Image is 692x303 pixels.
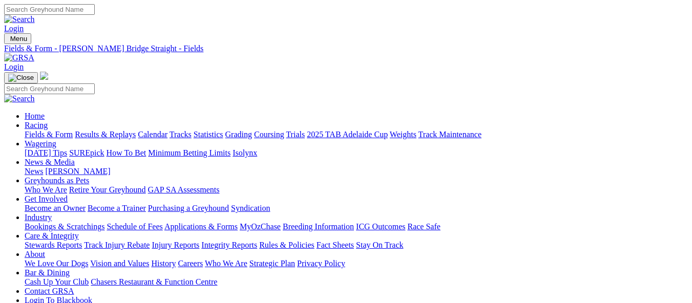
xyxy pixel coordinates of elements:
div: News & Media [25,167,688,176]
a: Race Safe [407,222,440,231]
a: Login [4,62,24,71]
a: Results & Replays [75,130,136,139]
a: MyOzChase [240,222,281,231]
a: Who We Are [25,185,67,194]
a: Home [25,112,45,120]
img: Search [4,94,35,103]
a: Calendar [138,130,167,139]
a: Careers [178,259,203,268]
a: Coursing [254,130,284,139]
a: News [25,167,43,176]
a: Minimum Betting Limits [148,148,230,157]
a: Grading [225,130,252,139]
a: Greyhounds as Pets [25,176,89,185]
a: Stewards Reports [25,241,82,249]
a: Statistics [194,130,223,139]
a: Industry [25,213,52,222]
a: Weights [390,130,416,139]
a: Cash Up Your Club [25,277,89,286]
a: Isolynx [233,148,257,157]
a: Bar & Dining [25,268,70,277]
a: Trials [286,130,305,139]
a: Purchasing a Greyhound [148,204,229,212]
a: Integrity Reports [201,241,257,249]
a: Who We Are [205,259,247,268]
div: Bar & Dining [25,277,688,287]
input: Search [4,83,95,94]
a: ICG Outcomes [356,222,405,231]
a: 2025 TAB Adelaide Cup [307,130,388,139]
a: Bookings & Scratchings [25,222,104,231]
a: Strategic Plan [249,259,295,268]
div: Wagering [25,148,688,158]
button: Toggle navigation [4,33,31,44]
a: We Love Our Dogs [25,259,88,268]
div: Industry [25,222,688,231]
button: Toggle navigation [4,72,38,83]
a: Schedule of Fees [107,222,162,231]
input: Search [4,4,95,15]
a: Privacy Policy [297,259,345,268]
div: About [25,259,688,268]
a: History [151,259,176,268]
a: About [25,250,45,258]
div: Greyhounds as Pets [25,185,688,194]
img: logo-grsa-white.png [40,72,48,80]
a: Rules & Policies [259,241,314,249]
a: News & Media [25,158,75,166]
a: Retire Your Greyhound [69,185,146,194]
div: Care & Integrity [25,241,688,250]
a: Fields & Form - [PERSON_NAME] Bridge Straight - Fields [4,44,688,53]
a: [DATE] Tips [25,148,67,157]
img: GRSA [4,53,34,62]
a: Fields & Form [25,130,73,139]
a: Get Involved [25,194,68,203]
a: Syndication [231,204,270,212]
a: Vision and Values [90,259,149,268]
a: SUREpick [69,148,104,157]
a: Login [4,24,24,33]
a: Tracks [170,130,192,139]
a: Racing [25,121,48,129]
a: Wagering [25,139,56,148]
a: Track Injury Rebate [84,241,150,249]
a: Fact Sheets [317,241,354,249]
a: Chasers Restaurant & Function Centre [91,277,217,286]
a: Become an Owner [25,204,86,212]
a: [PERSON_NAME] [45,167,110,176]
span: Menu [10,35,27,42]
a: Stay On Track [356,241,403,249]
a: Contact GRSA [25,287,74,295]
a: Injury Reports [152,241,199,249]
a: Track Maintenance [418,130,481,139]
a: How To Bet [107,148,146,157]
a: Breeding Information [283,222,354,231]
img: Close [8,74,34,82]
a: Applications & Forms [164,222,238,231]
a: Care & Integrity [25,231,79,240]
div: Get Involved [25,204,688,213]
a: GAP SA Assessments [148,185,220,194]
img: Search [4,15,35,24]
div: Racing [25,130,688,139]
a: Become a Trainer [88,204,146,212]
